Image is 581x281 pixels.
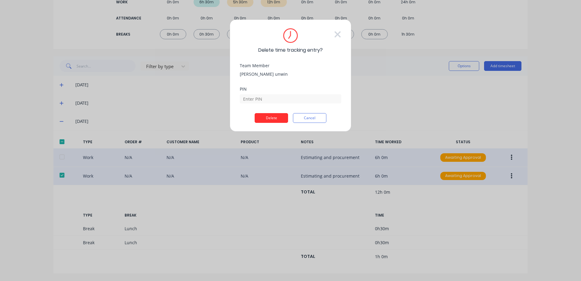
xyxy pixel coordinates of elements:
[240,94,341,103] input: Enter PIN
[255,113,288,123] button: Delete
[240,69,341,77] div: [PERSON_NAME] unwin
[293,113,326,123] button: Cancel
[258,47,323,54] span: Delete time tracking entry?
[240,87,341,91] div: PIN
[240,64,341,68] div: Team Member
